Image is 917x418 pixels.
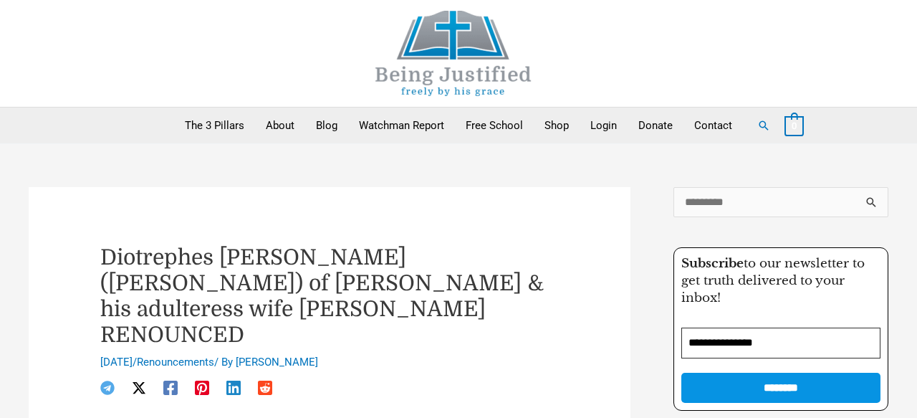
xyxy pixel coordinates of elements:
span: to our newsletter to get truth delivered to your inbox! [681,256,865,305]
input: Email Address * [681,328,880,358]
a: Telegram [100,381,115,395]
a: Twitter / X [132,381,146,395]
h1: Diotrephes [PERSON_NAME] ([PERSON_NAME]) of [PERSON_NAME] & his adulteress wife [PERSON_NAME] REN... [100,244,559,348]
a: About [255,108,305,143]
a: Linkedin [226,381,241,395]
a: Contact [683,108,743,143]
a: Shop [534,108,580,143]
a: Donate [628,108,683,143]
a: The 3 Pillars [174,108,255,143]
a: Facebook [163,381,178,395]
a: Pinterest [195,381,209,395]
a: Login [580,108,628,143]
nav: Primary Site Navigation [174,108,743,143]
a: Free School [455,108,534,143]
a: [PERSON_NAME] [236,356,318,369]
span: [DATE] [100,356,133,369]
a: View Shopping Cart, empty [784,119,804,132]
a: Search button [757,119,770,132]
span: 0 [792,120,797,131]
a: Reddit [258,381,272,395]
div: / / By [100,355,559,371]
strong: Subscribe [681,256,744,271]
a: Watchman Report [348,108,455,143]
img: Being Justified [346,11,561,96]
a: Blog [305,108,348,143]
a: Renouncements [137,356,214,369]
